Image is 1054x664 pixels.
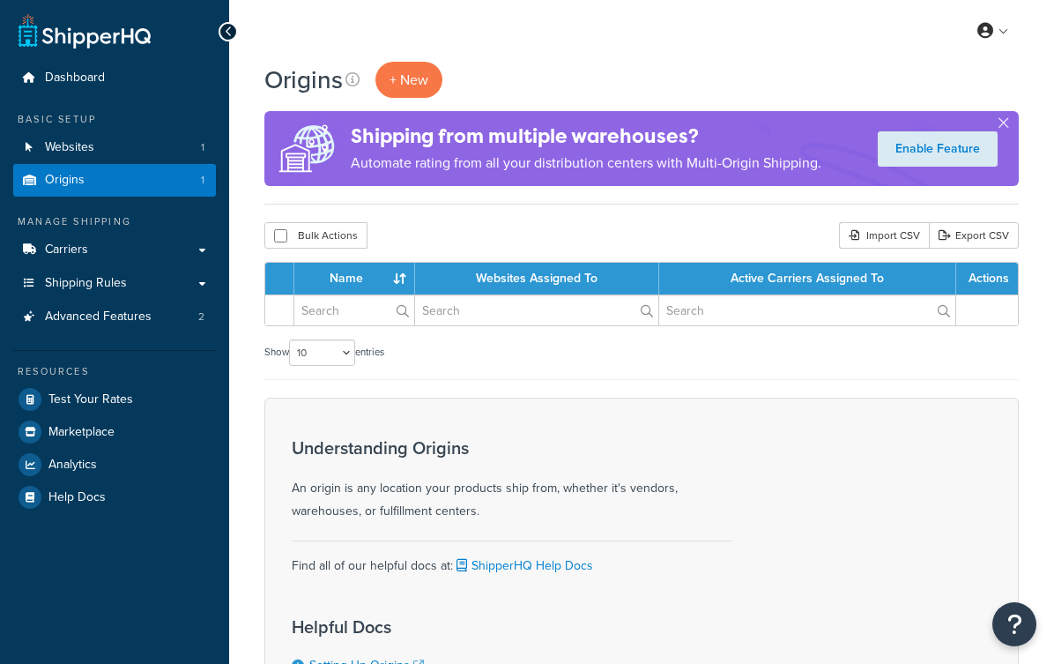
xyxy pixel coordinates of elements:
input: Search [659,295,955,325]
a: Carriers [13,234,216,266]
div: Manage Shipping [13,214,216,229]
img: ad-origins-multi-dfa493678c5a35abed25fd24b4b8a3fa3505936ce257c16c00bdefe2f3200be3.png [264,111,351,186]
li: Advanced Features [13,301,216,333]
h4: Shipping from multiple warehouses? [351,122,821,151]
div: Resources [13,364,216,379]
a: Marketplace [13,416,216,448]
span: Advanced Features [45,310,152,325]
th: Actions [956,263,1018,295]
span: 1 [201,173,204,188]
a: ShipperHQ Home [19,13,151,48]
span: Carriers [45,242,88,257]
a: Enable Feature [878,131,998,167]
p: Automate rating from all your distribution centers with Multi-Origin Shipping. [351,151,821,175]
span: Websites [45,140,94,155]
span: Help Docs [48,490,106,505]
input: Search [415,295,658,325]
span: 2 [198,310,204,325]
input: Search [294,295,414,325]
a: Advanced Features 2 [13,301,216,333]
div: Find all of our helpful docs at: [292,541,732,578]
button: Open Resource Center [992,602,1036,646]
span: Marketplace [48,425,115,440]
h1: Origins [264,63,343,97]
a: Websites 1 [13,131,216,164]
th: Active Carriers Assigned To [659,263,956,295]
h3: Helpful Docs [292,617,544,637]
a: ShipperHQ Help Docs [453,556,593,575]
a: Test Your Rates [13,384,216,415]
span: Test Your Rates [48,392,133,407]
select: Showentries [289,339,355,366]
span: 1 [201,140,204,155]
a: Help Docs [13,481,216,513]
span: Dashboard [45,71,105,86]
th: Name [294,263,415,295]
span: + New [390,70,428,90]
div: An origin is any location your products ship from, whether it's vendors, warehouses, or fulfillme... [292,438,732,523]
span: Analytics [48,458,97,473]
button: Bulk Actions [264,222,367,249]
span: Origins [45,173,85,188]
label: Show entries [264,339,384,366]
a: Analytics [13,449,216,481]
div: Import CSV [839,222,929,249]
span: Shipping Rules [45,276,127,291]
h3: Understanding Origins [292,438,732,458]
a: Origins 1 [13,164,216,197]
li: Websites [13,131,216,164]
div: Basic Setup [13,112,216,127]
li: Origins [13,164,216,197]
a: Shipping Rules [13,267,216,300]
th: Websites Assigned To [415,263,659,295]
a: Dashboard [13,62,216,94]
a: Export CSV [929,222,1019,249]
a: + New [375,62,442,98]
